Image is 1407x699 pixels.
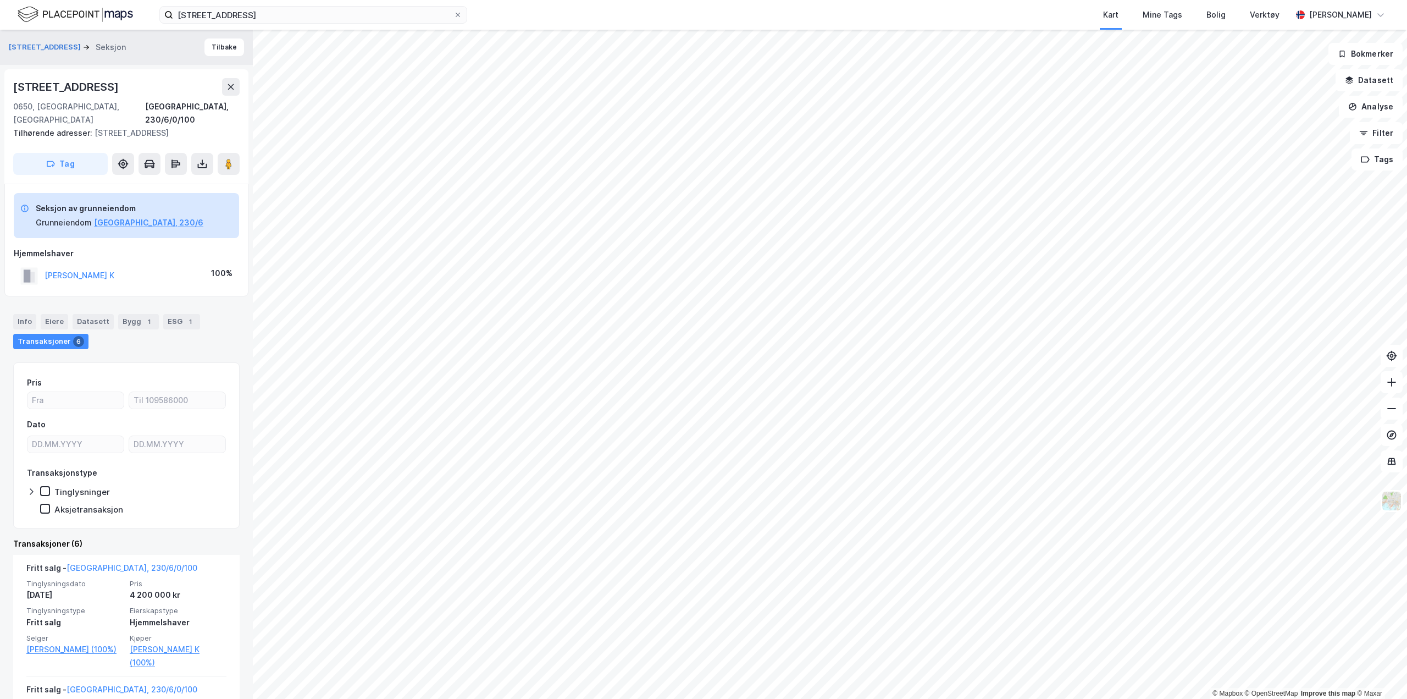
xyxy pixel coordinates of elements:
[173,7,453,23] input: Søk på adresse, matrikkel, gårdeiere, leietakere eller personer
[27,436,124,453] input: DD.MM.YYYY
[27,466,97,480] div: Transaksjonstype
[41,314,68,329] div: Eiere
[27,376,42,389] div: Pris
[36,216,92,229] div: Grunneiendom
[96,41,126,54] div: Seksjon
[13,153,108,175] button: Tag
[26,643,123,656] a: [PERSON_NAME] (100%)
[1301,690,1355,697] a: Improve this map
[13,334,88,349] div: Transaksjoner
[13,537,240,551] div: Transaksjoner (6)
[67,685,197,694] a: [GEOGRAPHIC_DATA], 230/6/0/100
[18,5,133,24] img: logo.f888ab2527a4732fd821a326f86c7f29.svg
[54,504,123,515] div: Aksjetransaksjon
[129,436,225,453] input: DD.MM.YYYY
[1352,646,1407,699] div: Kontrollprogram for chat
[130,606,226,615] span: Eierskapstype
[130,643,226,669] a: [PERSON_NAME] K (100%)
[73,314,114,329] div: Datasett
[185,316,196,327] div: 1
[211,267,232,280] div: 100%
[27,418,46,431] div: Dato
[36,202,203,215] div: Seksjon av grunneiendom
[1212,690,1243,697] a: Mapbox
[13,100,145,126] div: 0650, [GEOGRAPHIC_DATA], [GEOGRAPHIC_DATA]
[13,126,231,140] div: [STREET_ADDRESS]
[130,588,226,602] div: 4 200 000 kr
[26,616,123,629] div: Fritt salg
[14,247,239,260] div: Hjemmelshaver
[26,634,123,643] span: Selger
[1309,8,1372,21] div: [PERSON_NAME]
[1350,122,1403,144] button: Filter
[1381,491,1402,511] img: Z
[1352,646,1407,699] iframe: Chat Widget
[26,579,123,588] span: Tinglysningsdato
[1351,148,1403,170] button: Tags
[26,588,123,602] div: [DATE]
[204,38,244,56] button: Tilbake
[13,78,121,96] div: [STREET_ADDRESS]
[1103,8,1118,21] div: Kart
[163,314,200,329] div: ESG
[130,634,226,643] span: Kjøper
[13,314,36,329] div: Info
[9,42,83,53] button: [STREET_ADDRESS]
[1328,43,1403,65] button: Bokmerker
[145,100,240,126] div: [GEOGRAPHIC_DATA], 230/6/0/100
[143,316,154,327] div: 1
[27,392,124,409] input: Fra
[73,336,84,347] div: 6
[67,563,197,573] a: [GEOGRAPHIC_DATA], 230/6/0/100
[1336,69,1403,91] button: Datasett
[1206,8,1226,21] div: Bolig
[1143,8,1182,21] div: Mine Tags
[13,128,95,137] span: Tilhørende adresser:
[54,487,110,497] div: Tinglysninger
[94,216,203,229] button: [GEOGRAPHIC_DATA], 230/6
[118,314,159,329] div: Bygg
[129,392,225,409] input: Til 109586000
[130,579,226,588] span: Pris
[26,606,123,615] span: Tinglysningstype
[1339,96,1403,118] button: Analyse
[130,616,226,629] div: Hjemmelshaver
[1250,8,1279,21] div: Verktøy
[1245,690,1298,697] a: OpenStreetMap
[26,562,197,579] div: Fritt salg -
